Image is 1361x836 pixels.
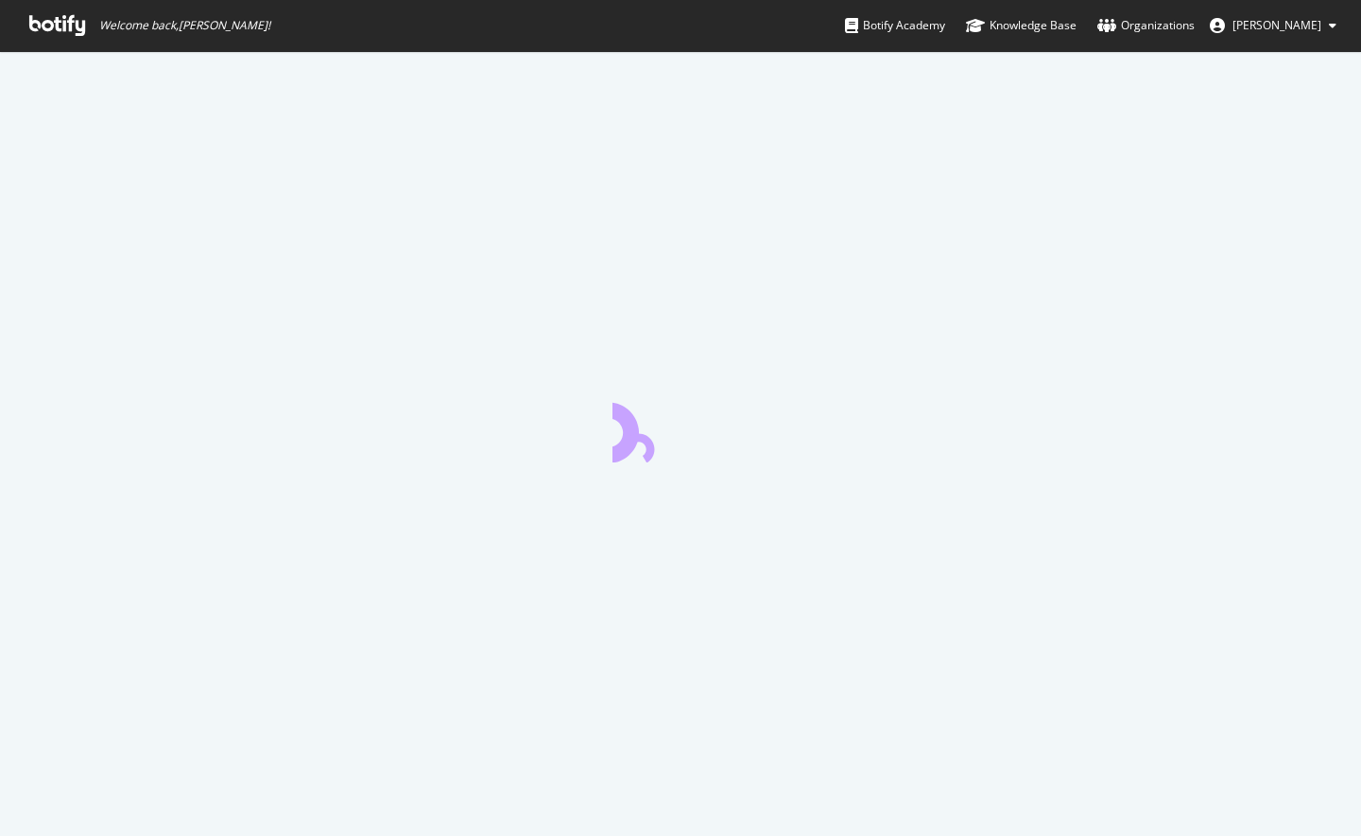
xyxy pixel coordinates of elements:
span: Welcome back, [PERSON_NAME] ! [99,18,270,33]
div: animation [612,394,749,462]
span: Juan Vargas [1232,17,1321,33]
div: Organizations [1097,16,1195,35]
button: [PERSON_NAME] [1195,10,1352,41]
div: Knowledge Base [966,16,1077,35]
div: Botify Academy [845,16,945,35]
